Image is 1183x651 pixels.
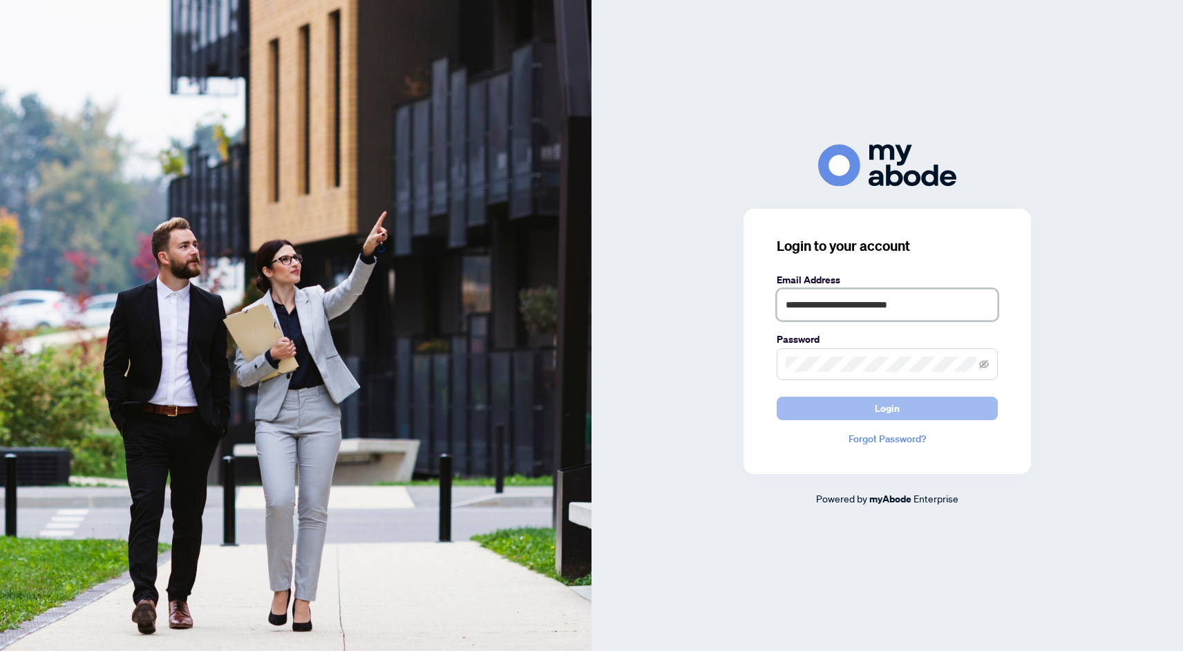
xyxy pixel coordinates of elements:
[777,431,998,446] a: Forgot Password?
[816,492,867,504] span: Powered by
[818,144,956,187] img: ma-logo
[875,397,900,419] span: Login
[777,332,998,347] label: Password
[777,272,998,287] label: Email Address
[979,359,989,369] span: eye-invisible
[777,236,998,256] h3: Login to your account
[777,397,998,420] button: Login
[869,491,911,507] a: myAbode
[914,492,958,504] span: Enterprise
